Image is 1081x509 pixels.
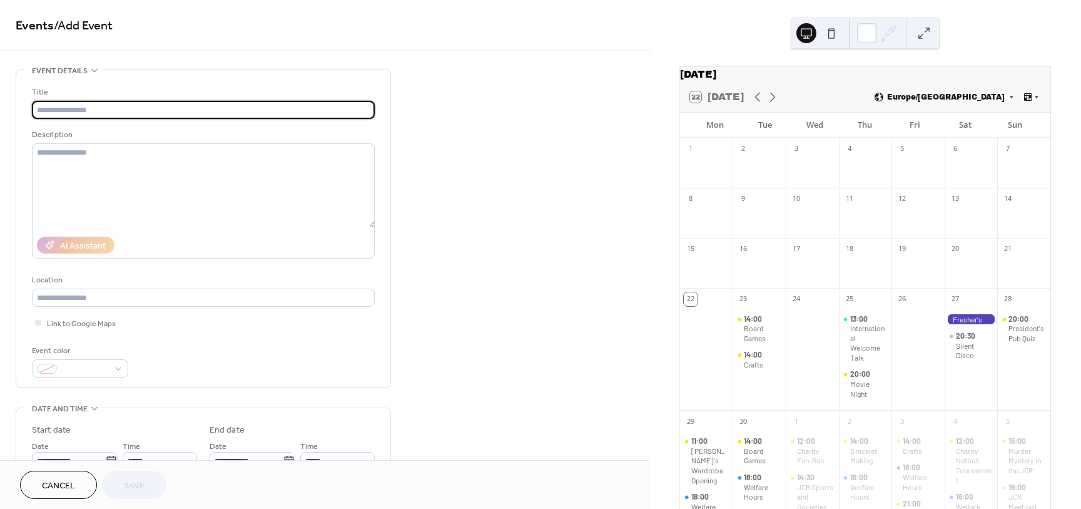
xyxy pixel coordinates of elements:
span: 14:00 [850,436,870,446]
div: 1 [789,414,803,428]
div: 19 [895,242,909,256]
span: 20:00 [1008,314,1030,324]
div: Fri [890,113,940,138]
div: Welfare Hours [903,473,940,492]
div: [DATE] [680,67,1050,82]
span: Cancel [42,480,75,493]
span: 14:30 [797,473,816,483]
div: 17 [789,242,803,256]
span: Europe/[GEOGRAPHIC_DATA] [887,93,1005,101]
span: 13:00 [850,314,869,324]
div: Welfare Hours [891,463,945,492]
div: Crafts [733,350,786,369]
div: 4 [948,414,962,428]
div: Bracelet Making [839,436,892,466]
div: Thu [840,113,890,138]
div: Sat [940,113,990,138]
span: / Add Event [54,14,113,38]
span: 18:00 [850,473,869,483]
div: Movie Night [839,369,892,399]
div: 3 [895,414,909,428]
div: 28 [1001,292,1015,306]
div: International Welcome Talk [850,324,887,362]
div: Mon [690,113,740,138]
span: 18:00 [744,473,763,483]
div: 15 [684,242,698,256]
div: Description [32,128,372,141]
div: Wed [790,113,840,138]
div: 13 [948,192,962,206]
div: 3 [789,142,803,156]
div: Crafts [891,436,945,456]
div: 8 [684,192,698,206]
span: 14:00 [744,350,763,360]
span: Date and time [32,403,88,416]
a: Events [16,14,54,38]
div: Silent Disco [945,331,998,361]
div: Tue [740,113,790,138]
div: Bracelet Making [850,446,887,466]
div: 1 [684,142,698,156]
div: Charity Fun-Run [797,446,834,466]
div: Crafts [903,446,922,456]
div: 25 [843,292,856,306]
div: 26 [895,292,909,306]
div: Movie Night [850,379,887,399]
div: Welfare Hours [733,473,786,502]
span: Event details [32,64,88,78]
div: 21 [1001,242,1015,256]
button: Cancel [20,471,97,499]
span: 19:00 [1008,483,1027,493]
div: Board Games [744,324,781,343]
div: Location [32,274,372,287]
span: 20:30 [956,331,977,341]
div: 22 [684,292,698,306]
div: Welfare Hours [839,473,892,502]
div: Event color [32,344,126,357]
span: Link to Google Maps [47,317,116,331]
span: 11:00 [691,436,709,446]
div: 7 [1001,142,1015,156]
div: Title [32,86,372,99]
span: 18:00 [903,463,921,473]
div: 5 [1001,414,1015,428]
span: 14:00 [744,314,763,324]
div: 20 [948,242,962,256]
div: Charity Fun-Run [786,436,839,466]
div: 29 [684,414,698,428]
div: Sun [990,113,1040,138]
span: 14:00 [903,436,922,446]
div: Aidan's Wardrobe Opening [680,436,733,485]
div: 6 [948,142,962,156]
div: International Welcome Talk [839,314,892,363]
div: 24 [789,292,803,306]
span: 12:00 [956,436,975,446]
div: Crafts [744,360,763,370]
div: President's Pub Quiz [1008,324,1045,343]
div: End date [210,424,245,437]
span: 18:00 [956,492,975,502]
div: 5 [895,142,909,156]
span: 21:00 [903,499,922,509]
div: Welfare Hours [744,483,781,502]
div: 30 [736,414,750,428]
div: Fresher's Move In Day! [945,314,998,325]
div: 16 [736,242,750,256]
div: Board Games [733,436,786,466]
div: 11 [843,192,856,206]
div: 2 [843,414,856,428]
span: Date [32,440,49,453]
span: 18:00 [691,492,710,502]
div: Start date [32,424,71,437]
div: 4 [843,142,856,156]
span: 15:00 [1008,436,1027,446]
div: Welfare Hours [850,483,887,502]
div: [PERSON_NAME]'s Wardrobe Opening [691,446,728,485]
div: 9 [736,192,750,206]
span: 20:00 [850,369,871,379]
div: 23 [736,292,750,306]
span: Time [123,440,140,453]
div: Silent Disco [956,341,993,361]
div: 2 [736,142,750,156]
